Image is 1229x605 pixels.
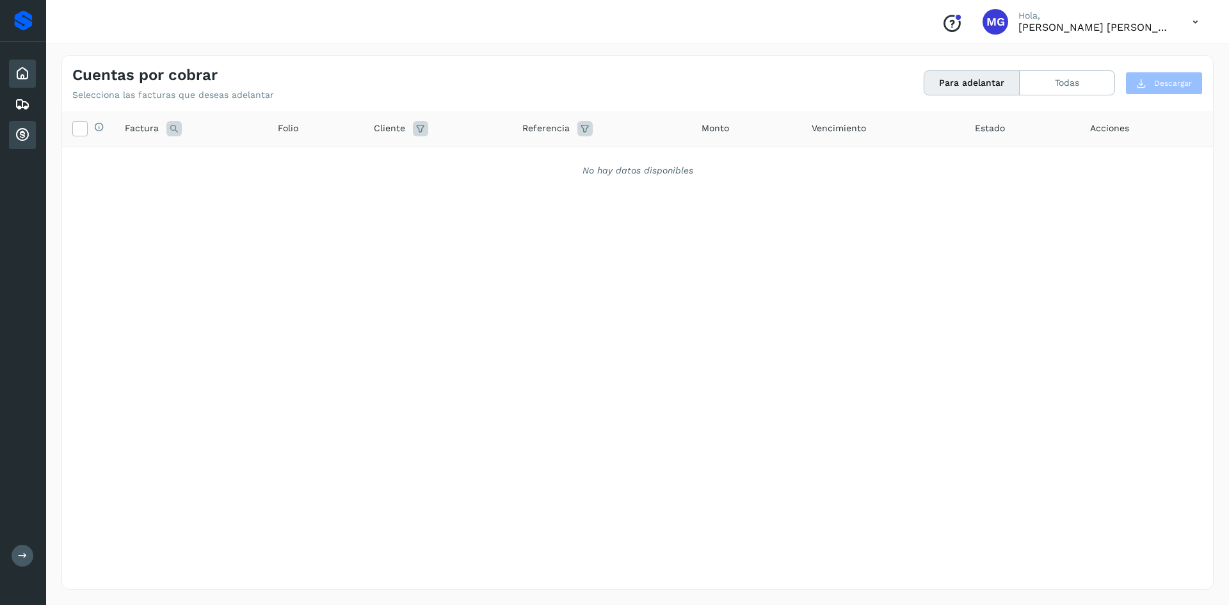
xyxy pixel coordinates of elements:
div: No hay datos disponibles [79,164,1196,177]
button: Todas [1020,71,1114,95]
span: Acciones [1090,122,1129,135]
p: Maribel Gonzalez Luna [1018,21,1172,33]
span: Folio [278,122,298,135]
span: Descargar [1154,77,1192,89]
span: Referencia [522,122,570,135]
p: Selecciona las facturas que deseas adelantar [72,90,274,101]
button: Para adelantar [924,71,1020,95]
h4: Cuentas por cobrar [72,66,218,85]
span: Estado [975,122,1005,135]
div: Embarques [9,90,36,118]
span: Factura [125,122,159,135]
span: Vencimiento [812,122,866,135]
div: Cuentas por cobrar [9,121,36,149]
span: Monto [702,122,729,135]
span: Cliente [374,122,405,135]
p: Hola, [1018,10,1172,21]
div: Inicio [9,60,36,88]
button: Descargar [1125,72,1203,95]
